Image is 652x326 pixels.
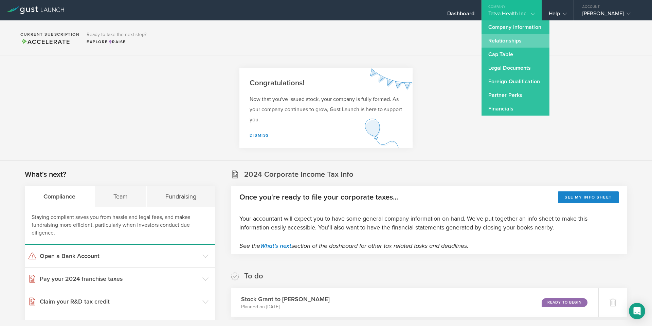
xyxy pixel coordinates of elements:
div: Fundraising [147,186,215,207]
h3: Open a Bank Account [40,252,199,260]
span: Raise [108,39,126,44]
div: Ready to Begin [542,298,587,307]
p: Now that you've issued stock, your company is fully formed. As your company continues to grow, Gu... [250,94,402,125]
div: Compliance [25,186,95,207]
div: Explore [87,39,146,45]
button: See my info sheet [558,191,619,203]
h3: Pay your 2024 franchise taxes [40,274,199,283]
h2: To do [244,271,263,281]
em: See the section of the dashboard for other tax related tasks and deadlines. [239,242,468,250]
div: Ready to take the next step?ExploreRaise [83,27,150,48]
h2: What's next? [25,170,66,179]
div: Team [95,186,147,207]
div: Dashboard [447,10,474,20]
h2: Current Subscription [20,32,79,36]
div: Open Intercom Messenger [629,303,645,319]
p: Planned on [DATE] [241,304,330,310]
div: Tatva Health Inc. [488,10,535,20]
a: What's next [260,242,291,250]
a: Dismiss [250,133,269,138]
span: Accelerate [20,38,70,46]
h2: 2024 Corporate Income Tax Info [244,170,354,179]
h2: Congratulations! [250,78,402,88]
h3: Claim your R&D tax credit [40,297,199,306]
h3: Ready to take the next step? [87,32,146,37]
h3: Stock Grant to [PERSON_NAME] [241,295,330,304]
div: [PERSON_NAME] [582,10,640,20]
p: Your accountant will expect you to have some general company information on hand. We've put toget... [239,214,619,232]
div: Help [549,10,567,20]
div: Staying compliant saves you from hassle and legal fees, and makes fundraising more efficient, par... [25,207,215,245]
h2: Once you're ready to file your corporate taxes... [239,192,398,202]
div: Stock Grant to [PERSON_NAME]Planned on [DATE]Ready to Begin [231,288,598,317]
